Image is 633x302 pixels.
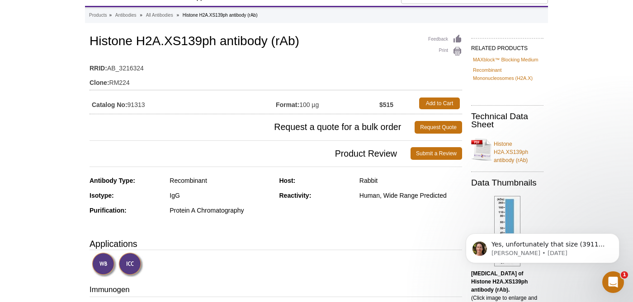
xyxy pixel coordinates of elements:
[90,59,462,73] td: AB_3216324
[90,121,415,134] span: Request a quote for a bulk order
[471,135,543,164] a: Histone H2A.XS139ph antibody (rAb)
[471,179,543,187] h2: Data Thumbnails
[428,46,462,56] a: Print
[621,271,628,279] span: 1
[471,38,543,54] h2: RELATED PRODUCTS
[115,11,137,19] a: Antibodies
[90,34,462,50] h1: Histone H2A.XS139ph antibody (rAb)
[90,79,109,87] strong: Clone:
[109,13,112,18] li: »
[140,13,142,18] li: »
[118,252,143,277] img: Immunocytochemistry Validated
[471,270,528,293] b: [MEDICAL_DATA] of Histone H2A.XS139ph antibody (rAb).
[471,112,543,129] h2: Technical Data Sheet
[146,11,173,19] a: All Antibodies
[452,214,633,278] iframe: Intercom notifications message
[359,191,462,200] div: Human, Wide Range Predicted
[176,13,179,18] li: »
[602,271,624,293] iframe: Intercom live chat
[90,237,462,251] h3: Applications
[473,66,542,82] a: Recombinant Mononucleosomes (H2A.X)
[92,101,128,109] strong: Catalog No:
[92,252,117,277] img: Western Blot Validated
[170,206,272,214] div: Protein A Chromatography
[90,64,107,72] strong: RRID:
[183,13,258,18] li: Histone H2A.XS139ph antibody (rAb)
[90,284,462,297] h3: Immunogen
[276,95,379,112] td: 100 µg
[170,191,272,200] div: IgG
[90,207,127,214] strong: Purification:
[379,101,393,109] strong: $515
[415,121,462,134] a: Request Quote
[279,177,296,184] strong: Host:
[428,34,462,44] a: Feedback
[89,11,107,19] a: Products
[279,192,312,199] strong: Reactivity:
[359,177,462,185] div: Rabbit
[494,196,520,266] img: Histone H2A.XS139ph antibody (rAb) tested by Western blot.
[90,192,114,199] strong: Isotype:
[473,56,539,64] a: MAXblock™ Blocking Medium
[90,147,411,160] span: Product Review
[90,73,462,88] td: RM224
[411,147,462,160] a: Submit a Review
[90,177,135,184] strong: Antibody Type:
[276,101,299,109] strong: Format:
[419,98,460,109] a: Add to Cart
[170,177,272,185] div: Recombinant
[90,95,276,112] td: 91313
